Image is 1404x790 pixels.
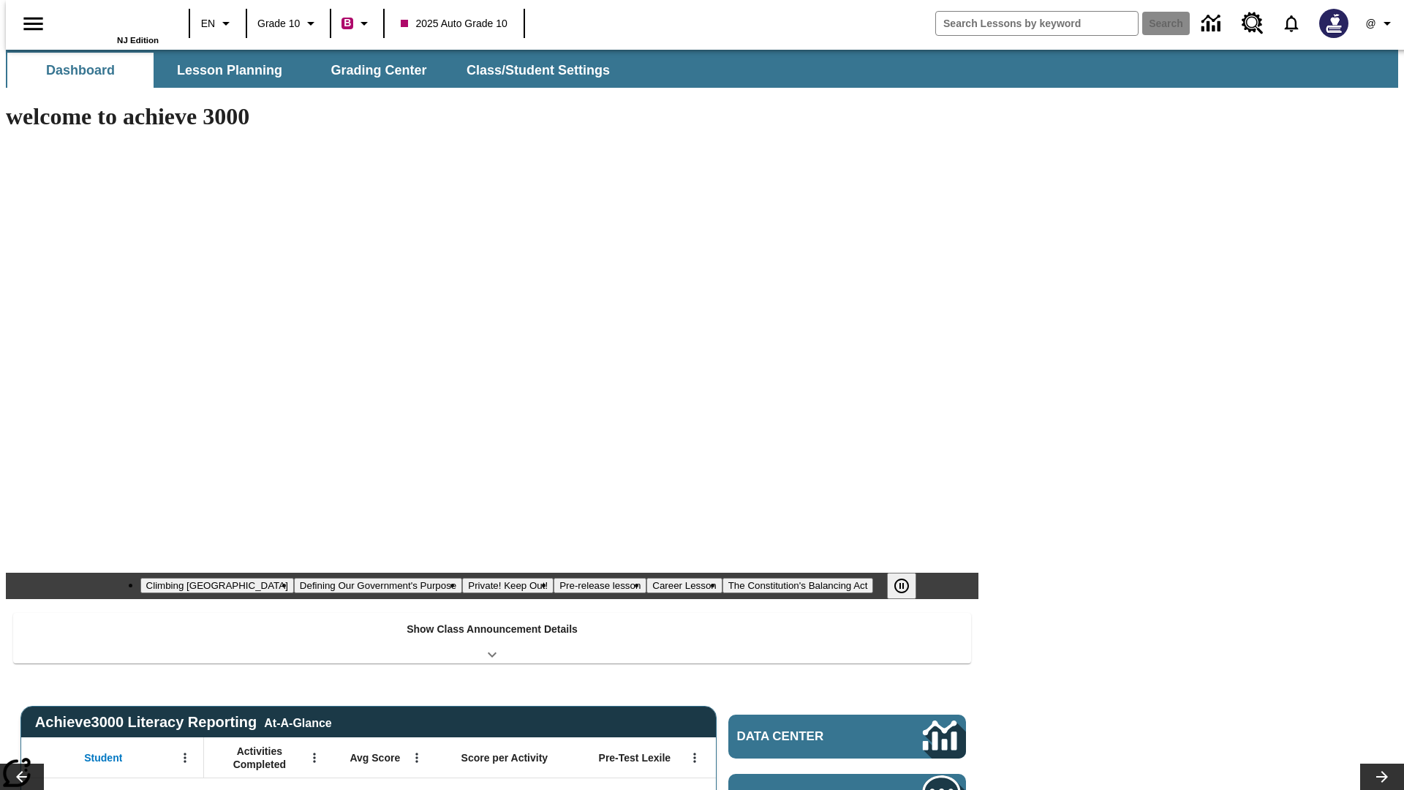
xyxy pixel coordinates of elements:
[13,613,971,663] div: Show Class Announcement Details
[936,12,1138,35] input: search field
[252,10,325,37] button: Grade: Grade 10, Select a grade
[6,50,1398,88] div: SubNavbar
[117,36,159,45] span: NJ Edition
[306,53,452,88] button: Grading Center
[350,751,400,764] span: Avg Score
[177,62,282,79] span: Lesson Planning
[174,747,196,769] button: Open Menu
[140,578,294,593] button: Slide 1 Climbing Mount Tai
[1365,16,1375,31] span: @
[887,573,916,599] button: Pause
[64,7,159,36] a: Home
[294,578,462,593] button: Slide 2 Defining Our Government's Purpose
[264,714,331,730] div: At-A-Glance
[211,745,308,771] span: Activities Completed
[684,747,706,769] button: Open Menu
[1193,4,1233,44] a: Data Center
[6,103,978,130] h1: welcome to achieve 3000
[462,578,554,593] button: Slide 3 Private! Keep Out!
[6,53,623,88] div: SubNavbar
[1357,10,1404,37] button: Profile/Settings
[46,62,115,79] span: Dashboard
[455,53,622,88] button: Class/Student Settings
[331,62,426,79] span: Grading Center
[64,5,159,45] div: Home
[303,747,325,769] button: Open Menu
[406,747,428,769] button: Open Menu
[467,62,610,79] span: Class/Student Settings
[1310,4,1357,42] button: Select a new avatar
[1233,4,1272,43] a: Resource Center, Will open in new tab
[737,729,874,744] span: Data Center
[1272,4,1310,42] a: Notifications
[201,16,215,31] span: EN
[84,751,122,764] span: Student
[728,715,966,759] a: Data Center
[1360,764,1404,790] button: Lesson carousel, Next
[35,714,332,731] span: Achieve3000 Literacy Reporting
[257,16,300,31] span: Grade 10
[156,53,303,88] button: Lesson Planning
[407,622,578,637] p: Show Class Announcement Details
[461,751,548,764] span: Score per Activity
[195,10,241,37] button: Language: EN, Select a language
[646,578,722,593] button: Slide 5 Career Lesson
[7,53,154,88] button: Dashboard
[1319,9,1348,38] img: Avatar
[401,16,507,31] span: 2025 Auto Grade 10
[554,578,646,593] button: Slide 4 Pre-release lesson
[722,578,874,593] button: Slide 6 The Constitution's Balancing Act
[887,573,931,599] div: Pause
[336,10,379,37] button: Boost Class color is violet red. Change class color
[12,2,55,45] button: Open side menu
[599,751,671,764] span: Pre-Test Lexile
[344,14,351,32] span: B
